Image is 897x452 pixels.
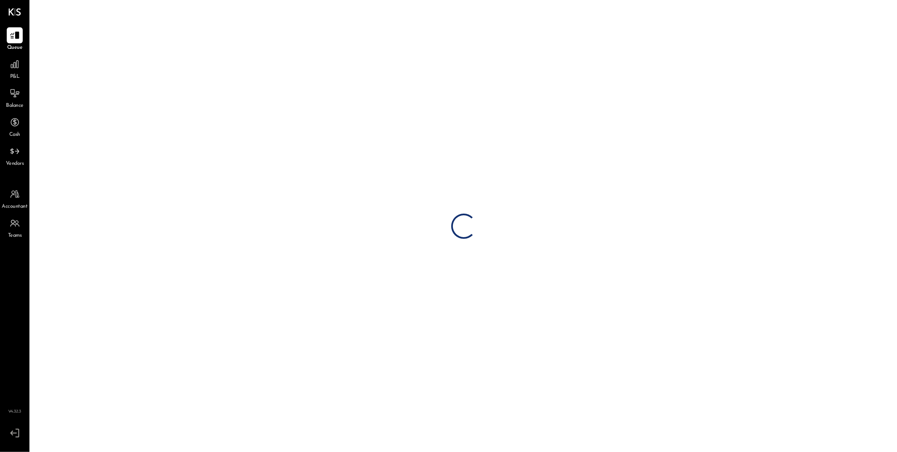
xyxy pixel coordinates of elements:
[0,56,29,81] a: P&L
[7,44,23,52] span: Queue
[0,114,29,139] a: Cash
[9,131,20,139] span: Cash
[0,186,29,211] a: Accountant
[6,102,24,110] span: Balance
[0,215,29,240] a: Teams
[0,85,29,110] a: Balance
[8,232,22,240] span: Teams
[6,160,24,168] span: Vendors
[10,73,20,81] span: P&L
[0,143,29,168] a: Vendors
[2,203,28,211] span: Accountant
[0,27,29,52] a: Queue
